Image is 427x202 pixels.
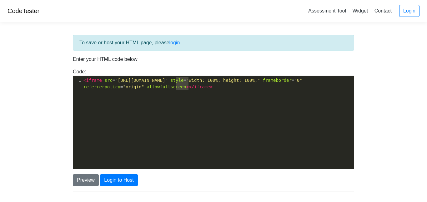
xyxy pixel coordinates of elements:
[123,84,144,89] span: "origin"
[169,40,180,45] a: login
[73,56,354,63] p: Enter your HTML code below
[73,35,354,51] div: To save or host your HTML page, please .
[73,77,82,84] div: 1
[8,7,39,14] a: CodeTester
[186,84,194,89] span: ></
[83,84,120,89] span: referrerpolicy
[399,5,419,17] a: Login
[372,6,394,16] a: Contact
[86,78,102,83] span: iframe
[147,84,186,89] span: allowfullscreen
[68,68,359,169] div: Code:
[194,84,210,89] span: iframe
[170,78,183,83] span: style
[210,84,213,89] span: >
[115,78,168,83] span: "[URL][DOMAIN_NAME]"
[294,78,302,83] span: "0"
[83,78,86,83] span: <
[263,78,292,83] span: frameborder
[306,6,349,16] a: Assessment Tool
[350,6,370,16] a: Widget
[186,78,260,83] span: "width: 100%; height: 100%;"
[100,174,138,186] button: Login to Host
[104,78,112,83] span: src
[73,174,99,186] button: Preview
[83,78,305,89] span: = = = =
